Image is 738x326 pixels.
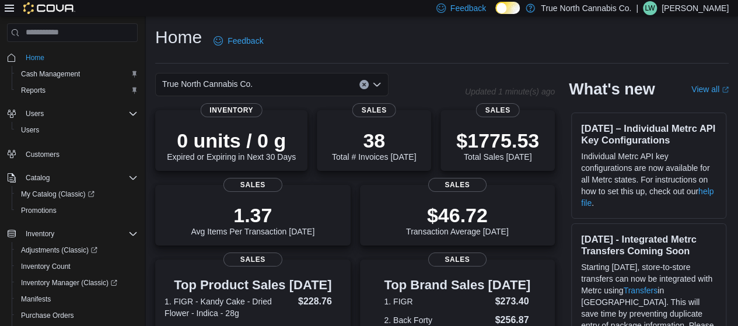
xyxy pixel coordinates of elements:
dt: 1. FIGR [384,296,490,307]
span: Users [21,125,39,135]
div: Lisa Wyatt [643,1,657,15]
h3: [DATE] - Integrated Metrc Transfers Coming Soon [581,233,716,257]
span: Sales [352,103,396,117]
div: Avg Items Per Transaction [DATE] [191,204,314,236]
img: Cova [23,2,75,14]
span: Feedback [450,2,486,14]
span: Reports [21,86,46,95]
span: Inventory [26,229,54,239]
button: Promotions [12,202,142,219]
p: | [636,1,638,15]
span: Inventory Manager (Classic) [21,278,117,288]
span: Manifests [16,292,138,306]
dd: $228.76 [298,295,341,309]
span: Inventory Count [21,262,71,271]
span: Cash Management [16,67,138,81]
span: True North Cannabis Co. [162,77,253,91]
p: True North Cannabis Co. [541,1,631,15]
span: Catalog [26,173,50,183]
span: My Catalog (Classic) [16,187,138,201]
a: Promotions [16,204,61,218]
a: Users [16,123,44,137]
span: Customers [21,146,138,161]
div: Transaction Average [DATE] [406,204,509,236]
dt: 1. FIGR - Kandy Cake - Dried Flower - Indica - 28g [165,296,293,319]
a: help file [581,187,713,208]
div: Total Sales [DATE] [456,129,539,162]
button: Users [12,122,142,138]
span: Inventory Manager (Classic) [16,276,138,290]
span: Inventory Count [16,260,138,274]
input: Dark Mode [495,2,520,14]
a: Customers [21,148,64,162]
p: Updated 1 minute(s) ago [465,87,555,96]
button: Inventory Count [12,258,142,275]
a: My Catalog (Classic) [16,187,99,201]
span: Home [21,50,138,65]
dd: $273.40 [495,295,530,309]
a: Purchase Orders [16,309,79,323]
p: Individual Metrc API key configurations are now available for all Metrc states. For instructions ... [581,150,716,209]
h2: What's new [569,80,655,99]
dt: 2. Back Forty [384,314,490,326]
div: Expired or Expiring in Next 30 Days [167,129,296,162]
p: 0 units / 0 g [167,129,296,152]
span: LW [645,1,655,15]
a: Home [21,51,49,65]
span: Promotions [16,204,138,218]
p: [PERSON_NAME] [662,1,729,15]
span: Users [26,109,44,118]
h1: Home [155,26,202,49]
a: Adjustments (Classic) [12,242,142,258]
span: Cash Management [21,69,80,79]
a: Inventory Manager (Classic) [12,275,142,291]
span: Manifests [21,295,51,304]
h3: Top Product Sales [DATE] [165,278,341,292]
button: Catalog [2,170,142,186]
span: Purchase Orders [16,309,138,323]
span: Sales [223,253,282,267]
button: Open list of options [372,80,382,89]
span: Sales [223,178,282,192]
button: Reports [12,82,142,99]
a: View allExternal link [691,85,729,94]
h3: [DATE] – Individual Metrc API Key Configurations [581,122,716,146]
a: Reports [16,83,50,97]
a: Transfers [623,286,657,295]
p: 38 [332,129,416,152]
span: Inventory [21,227,138,241]
button: Users [21,107,48,121]
a: My Catalog (Classic) [12,186,142,202]
span: Users [16,123,138,137]
span: Reports [16,83,138,97]
span: Adjustments (Classic) [21,246,97,255]
span: Promotions [21,206,57,215]
span: Sales [428,253,487,267]
a: Cash Management [16,67,85,81]
p: 1.37 [191,204,314,227]
span: Inventory [200,103,263,117]
a: Manifests [16,292,55,306]
span: Users [21,107,138,121]
a: Feedback [209,29,268,52]
button: Home [2,49,142,66]
button: Inventory [21,227,59,241]
p: $46.72 [406,204,509,227]
button: Purchase Orders [12,307,142,324]
p: $1775.53 [456,129,539,152]
div: Total # Invoices [DATE] [332,129,416,162]
h3: Top Brand Sales [DATE] [384,278,530,292]
button: Inventory [2,226,142,242]
button: Clear input [359,80,369,89]
span: Catalog [21,171,138,185]
span: Customers [26,150,60,159]
a: Adjustments (Classic) [16,243,102,257]
span: Home [26,53,44,62]
button: Manifests [12,291,142,307]
span: Adjustments (Classic) [16,243,138,257]
button: Users [2,106,142,122]
span: My Catalog (Classic) [21,190,95,199]
a: Inventory Count [16,260,75,274]
a: Inventory Manager (Classic) [16,276,122,290]
button: Cash Management [12,66,142,82]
